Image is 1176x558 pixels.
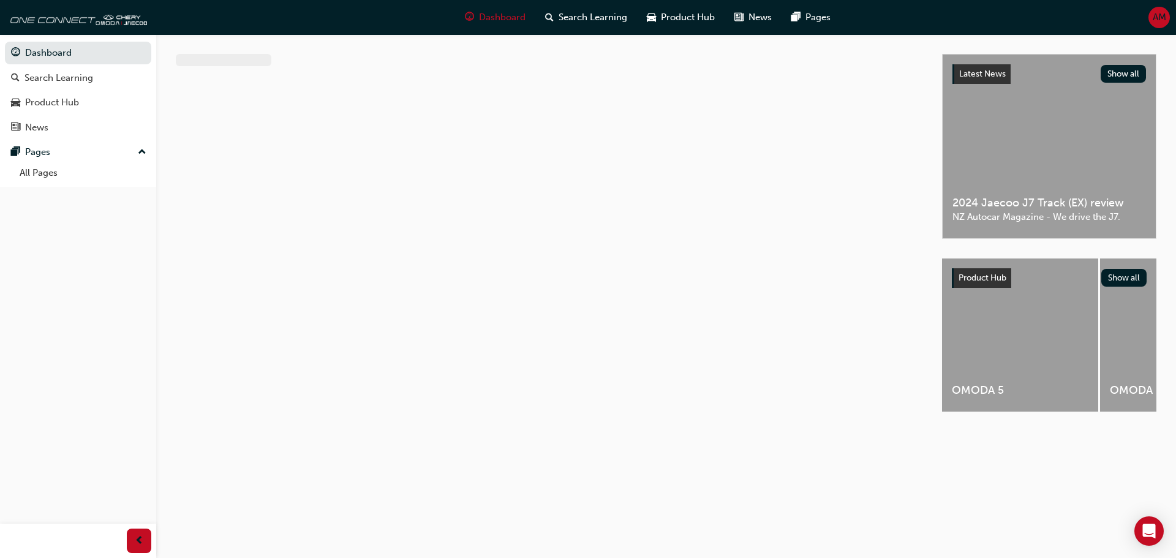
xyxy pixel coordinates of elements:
button: DashboardSearch LearningProduct HubNews [5,39,151,141]
div: Open Intercom Messenger [1134,516,1164,546]
button: Pages [5,141,151,164]
div: Pages [25,145,50,159]
div: Search Learning [24,71,93,85]
a: pages-iconPages [782,5,840,30]
span: Pages [805,10,831,25]
span: search-icon [545,10,554,25]
span: News [748,10,772,25]
span: NZ Autocar Magazine - We drive the J7. [952,210,1146,224]
span: news-icon [11,123,20,134]
div: News [25,121,48,135]
span: 2024 Jaecoo J7 Track (EX) review [952,196,1146,210]
span: prev-icon [135,533,144,549]
span: OMODA 5 [952,383,1088,398]
span: Latest News [959,69,1006,79]
span: Search Learning [559,10,627,25]
button: Show all [1101,269,1147,287]
span: up-icon [138,145,146,160]
span: guage-icon [465,10,474,25]
a: Search Learning [5,67,151,89]
span: pages-icon [11,147,20,158]
button: AM [1148,7,1170,28]
div: Product Hub [25,96,79,110]
span: car-icon [11,97,20,108]
span: Product Hub [959,273,1006,283]
a: Product HubShow all [952,268,1147,288]
span: guage-icon [11,48,20,59]
span: news-icon [734,10,744,25]
a: car-iconProduct Hub [637,5,725,30]
span: AM [1153,10,1166,25]
a: OMODA 5 [942,258,1098,412]
span: Product Hub [661,10,715,25]
span: search-icon [11,73,20,84]
a: guage-iconDashboard [455,5,535,30]
a: Product Hub [5,91,151,114]
span: pages-icon [791,10,801,25]
a: search-iconSearch Learning [535,5,637,30]
a: All Pages [15,164,151,183]
a: News [5,116,151,139]
a: Latest NewsShow all2024 Jaecoo J7 Track (EX) reviewNZ Autocar Magazine - We drive the J7. [942,54,1156,239]
a: Dashboard [5,42,151,64]
img: oneconnect [6,5,147,29]
span: car-icon [647,10,656,25]
button: Show all [1101,65,1147,83]
span: Dashboard [479,10,526,25]
a: Latest NewsShow all [952,64,1146,84]
a: news-iconNews [725,5,782,30]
